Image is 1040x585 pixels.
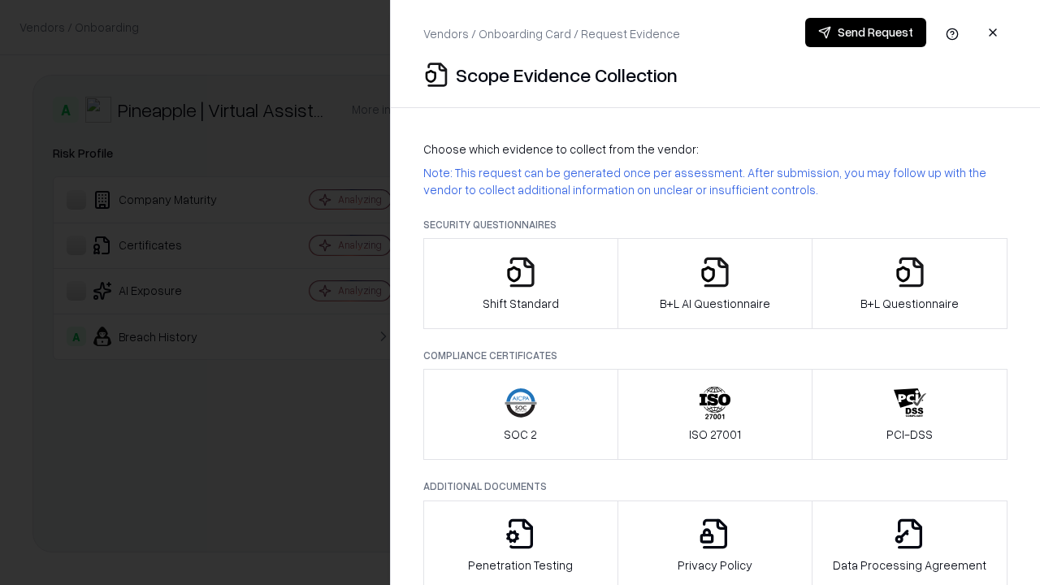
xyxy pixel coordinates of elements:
p: Shift Standard [483,295,559,312]
button: PCI-DSS [812,369,1007,460]
p: Vendors / Onboarding Card / Request Evidence [423,25,680,42]
p: Privacy Policy [678,557,752,574]
p: Choose which evidence to collect from the vendor: [423,141,1007,158]
button: Shift Standard [423,238,618,329]
button: ISO 27001 [617,369,813,460]
p: Data Processing Agreement [833,557,986,574]
button: SOC 2 [423,369,618,460]
p: Scope Evidence Collection [456,62,678,88]
p: Penetration Testing [468,557,573,574]
button: B+L AI Questionnaire [617,238,813,329]
p: PCI-DSS [886,426,933,443]
p: Compliance Certificates [423,349,1007,362]
button: Send Request [805,18,926,47]
p: Note: This request can be generated once per assessment. After submission, you may follow up with... [423,164,1007,198]
p: Additional Documents [423,479,1007,493]
p: B+L Questionnaire [860,295,959,312]
button: B+L Questionnaire [812,238,1007,329]
p: Security Questionnaires [423,218,1007,232]
p: SOC 2 [504,426,537,443]
p: ISO 27001 [689,426,741,443]
p: B+L AI Questionnaire [660,295,770,312]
